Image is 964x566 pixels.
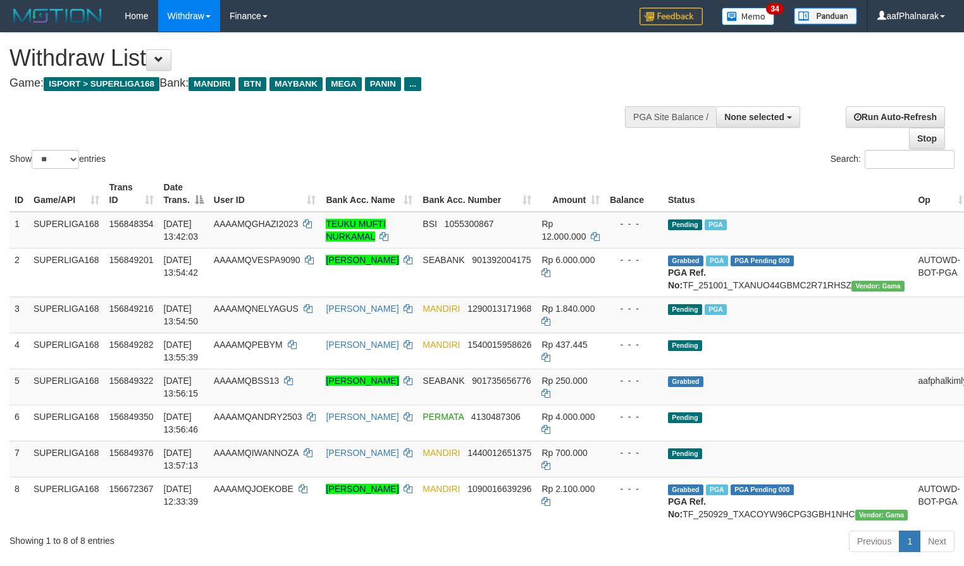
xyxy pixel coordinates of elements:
[9,46,630,71] h1: Withdraw List
[109,376,154,386] span: 156849322
[423,340,460,350] span: MANDIRI
[9,176,28,212] th: ID
[541,304,595,314] span: Rp 1.840.000
[610,218,658,230] div: - - -
[109,448,154,458] span: 156849376
[9,405,28,441] td: 6
[159,176,209,212] th: Date Trans.: activate to sort column descending
[32,150,79,169] select: Showentries
[9,477,28,526] td: 8
[467,340,531,350] span: Copy 1540015958626 to clipboard
[865,150,955,169] input: Search:
[326,448,399,458] a: [PERSON_NAME]
[794,8,857,25] img: panduan.png
[705,304,727,315] span: Marked by aafchhiseyha
[855,510,908,520] span: Vendor URL: https://trx31.1velocity.biz
[423,219,437,229] span: BSI
[109,484,154,494] span: 156672367
[417,176,536,212] th: Bank Acc. Number: activate to sort column ascending
[9,441,28,477] td: 7
[899,531,920,552] a: 1
[9,212,28,249] td: 1
[467,484,531,494] span: Copy 1090016639296 to clipboard
[28,248,104,297] td: SUPERLIGA168
[472,255,531,265] span: Copy 901392004175 to clipboard
[445,219,494,229] span: Copy 1055300867 to clipboard
[164,219,199,242] span: [DATE] 13:42:03
[214,448,299,458] span: AAAAMQIWANNOZA
[541,219,586,242] span: Rp 12.000.000
[326,304,399,314] a: [PERSON_NAME]
[9,77,630,90] h4: Game: Bank:
[214,219,299,229] span: AAAAMQGHAZI2023
[849,531,899,552] a: Previous
[831,150,955,169] label: Search:
[9,369,28,405] td: 5
[28,405,104,441] td: SUPERLIGA168
[706,255,728,266] span: Marked by aafsengchandara
[365,77,401,91] span: PANIN
[668,448,702,459] span: Pending
[706,484,728,495] span: Marked by aafsengchandara
[541,255,595,265] span: Rp 6.000.000
[269,77,323,91] span: MAYBANK
[909,128,945,149] a: Stop
[9,150,106,169] label: Show entries
[164,448,199,471] span: [DATE] 13:57:13
[471,412,521,422] span: Copy 4130487306 to clipboard
[541,448,587,458] span: Rp 700.000
[326,77,362,91] span: MEGA
[716,106,800,128] button: None selected
[28,369,104,405] td: SUPERLIGA168
[605,176,663,212] th: Balance
[610,410,658,423] div: - - -
[238,77,266,91] span: BTN
[326,376,399,386] a: [PERSON_NAME]
[9,529,392,547] div: Showing 1 to 8 of 8 entries
[766,3,783,15] span: 34
[668,255,703,266] span: Grabbed
[109,340,154,350] span: 156849282
[326,412,399,422] a: [PERSON_NAME]
[423,376,464,386] span: SEABANK
[164,304,199,326] span: [DATE] 13:54:50
[920,531,955,552] a: Next
[109,255,154,265] span: 156849201
[668,219,702,230] span: Pending
[28,297,104,333] td: SUPERLIGA168
[663,176,913,212] th: Status
[663,477,913,526] td: TF_250929_TXACOYW96CPG3GBH1NHC
[104,176,159,212] th: Trans ID: activate to sort column ascending
[668,304,702,315] span: Pending
[9,333,28,369] td: 4
[164,340,199,362] span: [DATE] 13:55:39
[668,412,702,423] span: Pending
[214,255,300,265] span: AAAAMQVESPA9090
[541,340,587,350] span: Rp 437.445
[467,448,531,458] span: Copy 1440012651375 to clipboard
[851,281,905,292] span: Vendor URL: https://trx31.1velocity.biz
[9,248,28,297] td: 2
[164,412,199,434] span: [DATE] 13:56:46
[731,255,794,266] span: PGA Pending
[214,340,283,350] span: AAAAMQPEBYM
[28,212,104,249] td: SUPERLIGA168
[423,304,460,314] span: MANDIRI
[705,219,727,230] span: Marked by aafchhiseyha
[610,254,658,266] div: - - -
[28,477,104,526] td: SUPERLIGA168
[423,448,460,458] span: MANDIRI
[326,255,399,265] a: [PERSON_NAME]
[9,6,106,25] img: MOTION_logo.png
[610,446,658,459] div: - - -
[214,412,302,422] span: AAAAMQANDRY2503
[423,412,464,422] span: PERMATA
[663,248,913,297] td: TF_251001_TXANUO44GBMC2R71RHSZ
[467,304,531,314] span: Copy 1290013171968 to clipboard
[640,8,703,25] img: Feedback.jpg
[109,219,154,229] span: 156848354
[164,255,199,278] span: [DATE] 13:54:42
[164,376,199,398] span: [DATE] 13:56:15
[610,338,658,351] div: - - -
[326,340,399,350] a: [PERSON_NAME]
